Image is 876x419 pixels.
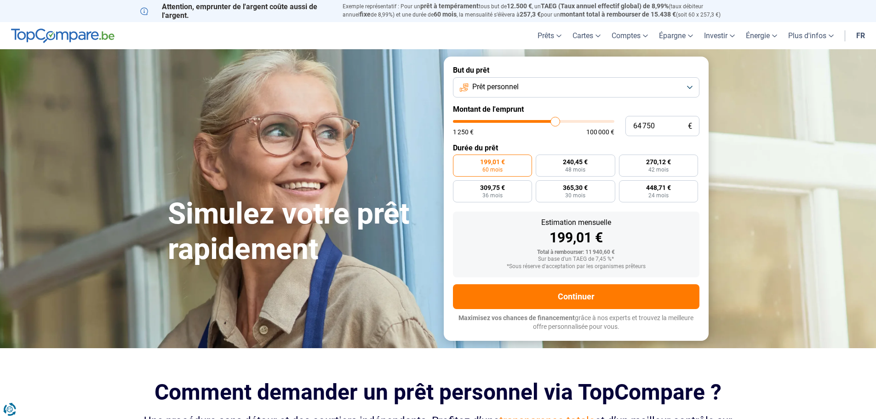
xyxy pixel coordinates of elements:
[560,11,676,18] span: montant total à rembourser de 15.438 €
[460,256,692,263] div: Sur base d'un TAEG de 7,45 %*
[480,159,505,165] span: 199,01 €
[453,77,699,98] button: Prêt personnel
[565,167,585,172] span: 48 mois
[541,2,669,10] span: TAEG (Taux annuel effectif global) de 8,99%
[480,184,505,191] span: 309,75 €
[453,143,699,152] label: Durée du prêt
[343,2,736,19] p: Exemple représentatif : Pour un tous but de , un (taux débiteur annuel de 8,99%) et une durée de ...
[460,249,692,256] div: Total à rembourser: 11 940,60 €
[740,22,783,49] a: Énergie
[783,22,839,49] a: Plus d'infos
[586,129,614,135] span: 100 000 €
[458,314,575,321] span: Maximisez vos chances de financement
[453,66,699,75] label: But du prêt
[646,184,671,191] span: 448,71 €
[460,231,692,245] div: 199,01 €
[453,284,699,309] button: Continuer
[11,29,115,43] img: TopCompare
[699,22,740,49] a: Investir
[688,122,692,130] span: €
[140,2,332,20] p: Attention, emprunter de l'argent coûte aussi de l'argent.
[140,379,736,405] h2: Comment demander un prêt personnel via TopCompare ?
[434,11,457,18] span: 60 mois
[648,193,669,198] span: 24 mois
[472,82,519,92] span: Prêt personnel
[460,264,692,270] div: *Sous réserve d'acceptation par les organismes prêteurs
[360,11,371,18] span: fixe
[482,193,503,198] span: 36 mois
[563,159,588,165] span: 240,45 €
[520,11,541,18] span: 257,3 €
[507,2,532,10] span: 12.500 €
[453,129,474,135] span: 1 250 €
[563,184,588,191] span: 365,30 €
[606,22,653,49] a: Comptes
[420,2,479,10] span: prêt à tempérament
[532,22,567,49] a: Prêts
[453,314,699,332] p: grâce à nos experts et trouvez la meilleure offre personnalisée pour vous.
[453,105,699,114] label: Montant de l'emprunt
[648,167,669,172] span: 42 mois
[460,219,692,226] div: Estimation mensuelle
[565,193,585,198] span: 30 mois
[168,196,433,267] h1: Simulez votre prêt rapidement
[653,22,699,49] a: Épargne
[646,159,671,165] span: 270,12 €
[851,22,870,49] a: fr
[567,22,606,49] a: Cartes
[482,167,503,172] span: 60 mois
